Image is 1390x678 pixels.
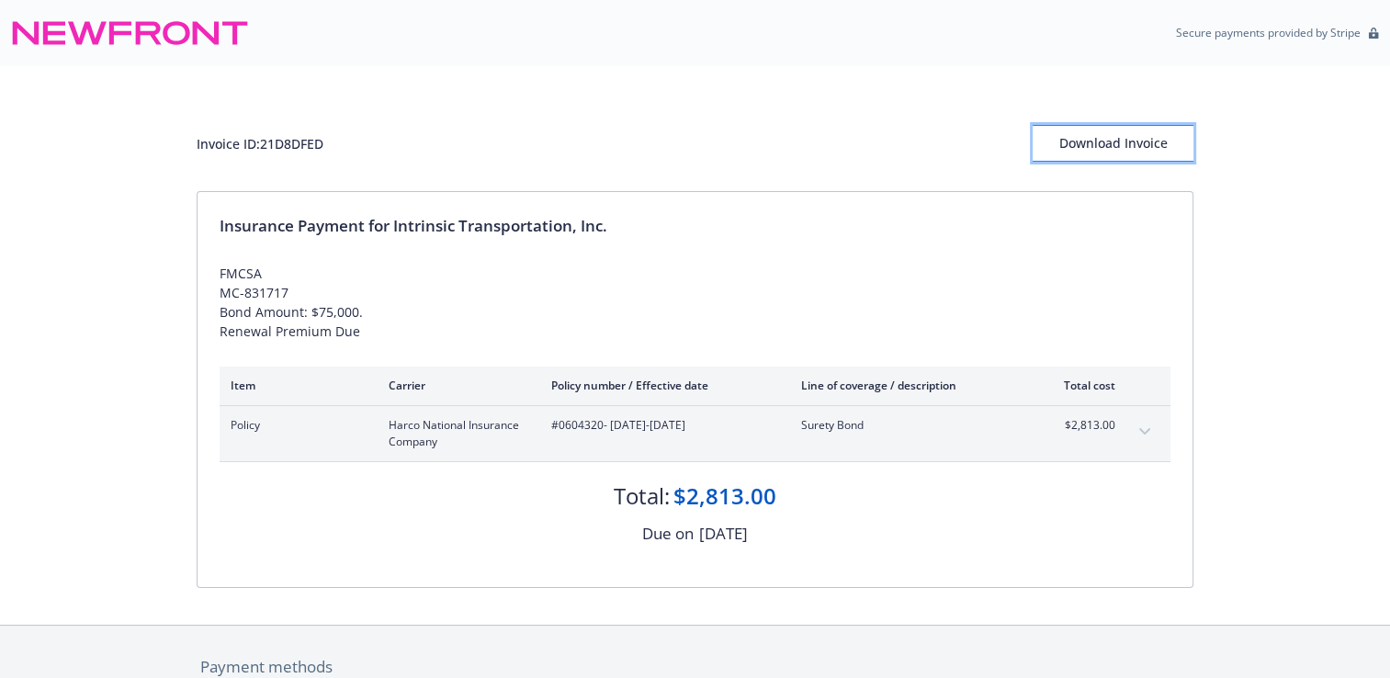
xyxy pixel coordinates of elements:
span: Harco National Insurance Company [389,417,522,450]
div: Carrier [389,378,522,393]
div: Policy number / Effective date [551,378,772,393]
span: Policy [231,417,359,434]
div: PolicyHarco National Insurance Company#0604320- [DATE]-[DATE]Surety Bond$2,813.00expand content [220,406,1170,461]
div: Total cost [1046,378,1115,393]
div: Invoice ID: 21D8DFED [197,134,323,153]
div: Total: [614,480,670,512]
button: Download Invoice [1033,125,1193,162]
span: Surety Bond [801,417,1017,434]
div: [DATE] [699,522,748,546]
span: #0604320 - [DATE]-[DATE] [551,417,772,434]
div: Download Invoice [1033,126,1193,161]
div: Due on [642,522,694,546]
p: Secure payments provided by Stripe [1176,25,1361,40]
button: expand content [1130,417,1159,446]
span: $2,813.00 [1046,417,1115,434]
div: $2,813.00 [673,480,776,512]
div: FMCSA MC-831717 Bond Amount: $75,000. Renewal Premium Due [220,264,1170,341]
div: Insurance Payment for Intrinsic Transportation, Inc. [220,214,1170,238]
div: Item [231,378,359,393]
div: Line of coverage / description [801,378,1017,393]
